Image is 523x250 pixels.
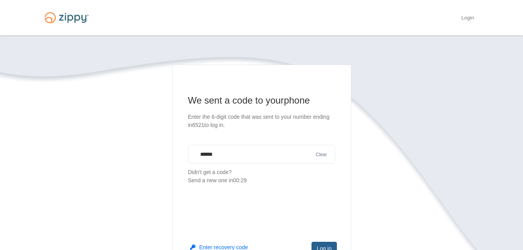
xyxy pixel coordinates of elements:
[188,168,335,185] p: Didn't get a code?
[313,151,329,158] button: Clear
[188,113,335,129] p: Enter the 6-digit code that was sent to your number ending in 6521 to log in.
[461,15,474,23] a: Login
[40,9,93,27] img: Logo
[188,176,335,185] div: Send a new one in 00:29
[188,94,335,107] h1: We sent a code to your phone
